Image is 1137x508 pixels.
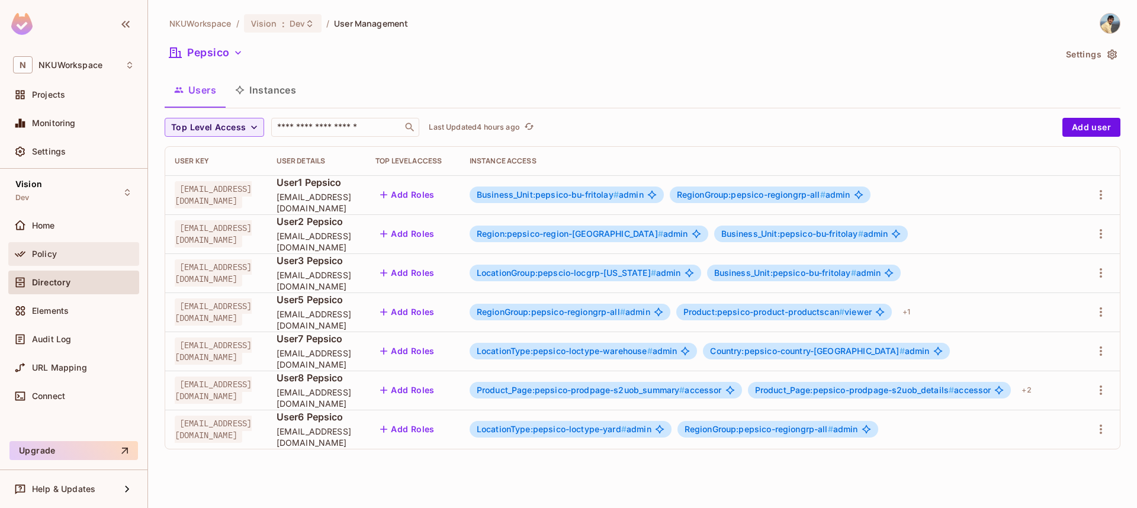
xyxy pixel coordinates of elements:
span: [EMAIL_ADDRESS][DOMAIN_NAME] [277,191,356,214]
span: admin [710,346,929,356]
img: Nitin Kumar [1100,14,1120,33]
button: Pepsico [165,43,248,62]
button: Settings [1061,45,1120,64]
span: User6 Pepsico [277,410,356,423]
span: Dev [290,18,305,29]
span: Elements [32,306,69,316]
span: # [614,189,619,200]
li: / [326,18,329,29]
div: Instance Access [470,156,1070,166]
button: Upgrade [9,441,138,460]
span: # [839,307,844,317]
span: admin [477,190,644,200]
span: [EMAIL_ADDRESS][DOMAIN_NAME] [175,259,252,287]
span: [EMAIL_ADDRESS][DOMAIN_NAME] [175,181,252,208]
span: [EMAIL_ADDRESS][DOMAIN_NAME] [277,387,356,409]
span: Vision [15,179,42,189]
span: Projects [32,90,65,99]
span: admin [714,268,881,278]
span: admin [477,268,681,278]
button: Add Roles [375,342,439,361]
span: User5 Pepsico [277,293,356,306]
span: accessor [755,385,991,395]
span: Connect [32,391,65,401]
span: Dev [15,193,29,202]
span: # [828,424,833,434]
span: User2 Pepsico [277,215,356,228]
span: [EMAIL_ADDRESS][DOMAIN_NAME] [277,348,356,370]
span: Product:pepsico-product-productscan [683,307,844,317]
button: Add Roles [375,303,439,321]
span: admin [477,229,688,239]
span: [EMAIL_ADDRESS][DOMAIN_NAME] [175,337,252,365]
span: : [281,19,285,28]
span: [EMAIL_ADDRESS][DOMAIN_NAME] [175,416,252,443]
span: # [949,385,954,395]
span: the active workspace [169,18,232,29]
span: RegionGroup:pepsico-regiongrp-all [677,189,826,200]
span: # [651,268,656,278]
button: refresh [522,120,537,134]
span: admin [677,190,850,200]
span: # [621,424,627,434]
span: Help & Updates [32,484,95,494]
button: Add Roles [375,224,439,243]
span: Product_Page:pepsico-prodpage-s2uob_details [755,385,955,395]
span: Audit Log [32,335,71,344]
span: LocationType:pepsico-loctype-warehouse [477,346,653,356]
button: Add Roles [375,420,439,439]
span: Product_Page:pepsico-prodpage-s2uob_summary [477,385,685,395]
span: [EMAIL_ADDRESS][DOMAIN_NAME] [175,220,252,247]
span: Settings [32,147,66,156]
button: Add Roles [375,185,439,204]
span: admin [477,425,651,434]
p: Last Updated 4 hours ago [429,123,519,132]
span: [EMAIL_ADDRESS][DOMAIN_NAME] [277,426,356,448]
span: # [820,189,826,200]
span: User3 Pepsico [277,254,356,267]
span: # [851,268,856,278]
button: Users [165,75,226,105]
span: Business_Unit:pepsico-bu-fritolay [721,229,863,239]
span: refresh [524,121,534,133]
img: SReyMgAAAABJRU5ErkJggg== [11,13,33,35]
span: Policy [32,249,57,259]
span: # [679,385,685,395]
span: Business_Unit:pepsico-bu-fritolay [714,268,856,278]
li: / [236,18,239,29]
span: # [647,346,653,356]
span: Click to refresh data [520,120,537,134]
span: admin [477,346,677,356]
span: Vision [251,18,277,29]
span: Region:pepsico-region-[GEOGRAPHIC_DATA] [477,229,663,239]
span: Directory [32,278,70,287]
span: Home [32,221,55,230]
div: User Details [277,156,356,166]
span: Top Level Access [171,120,246,135]
span: accessor [477,385,722,395]
span: [EMAIL_ADDRESS][DOMAIN_NAME] [175,298,252,326]
span: URL Mapping [32,363,87,372]
span: N [13,56,33,73]
span: [EMAIL_ADDRESS][DOMAIN_NAME] [277,308,356,331]
button: Add Roles [375,381,439,400]
span: User Management [334,18,408,29]
span: [EMAIL_ADDRESS][DOMAIN_NAME] [277,230,356,253]
span: User1 Pepsico [277,176,356,189]
span: [EMAIL_ADDRESS][DOMAIN_NAME] [175,377,252,404]
span: admin [685,425,858,434]
button: Add Roles [375,263,439,282]
span: admin [477,307,650,317]
span: Monitoring [32,118,76,128]
span: Business_Unit:pepsico-bu-fritolay [477,189,619,200]
button: Add user [1062,118,1120,137]
span: [EMAIL_ADDRESS][DOMAIN_NAME] [277,269,356,292]
span: Country:pepsico-country-[GEOGRAPHIC_DATA] [710,346,904,356]
span: LocationGroup:pepscio-locgrp-[US_STATE] [477,268,656,278]
button: Top Level Access [165,118,264,137]
span: admin [721,229,888,239]
div: + 2 [1017,381,1036,400]
span: viewer [683,307,872,317]
span: # [620,307,625,317]
span: LocationType:pepsico-loctype-yard [477,424,627,434]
